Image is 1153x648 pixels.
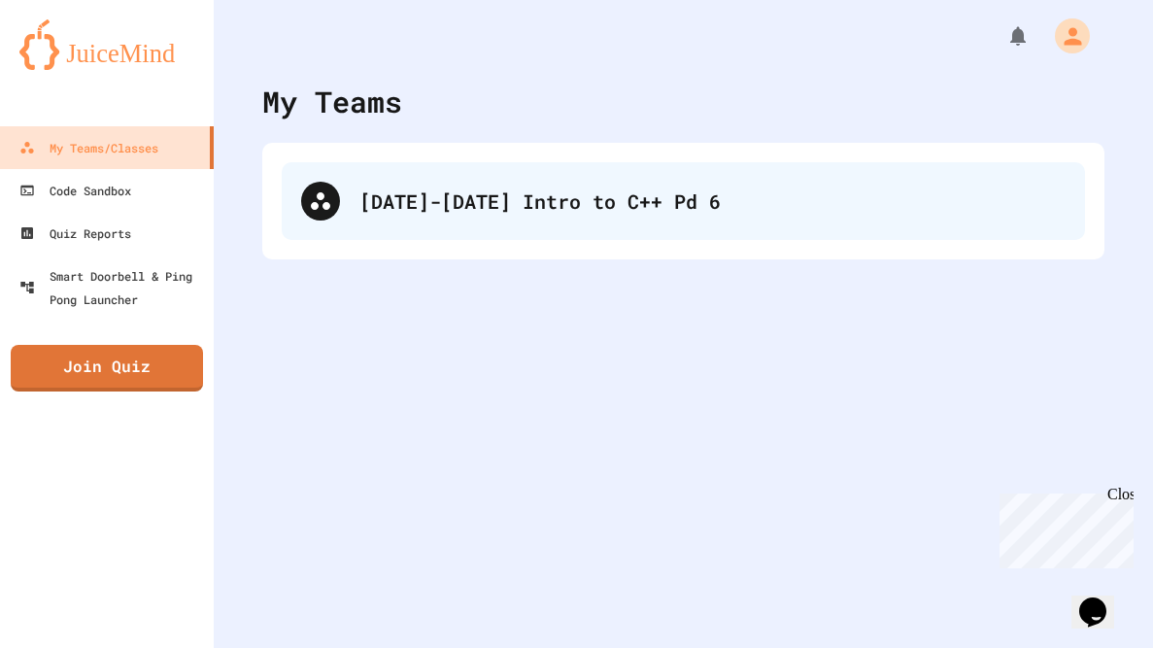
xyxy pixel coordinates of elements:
[970,19,1034,52] div: My Notifications
[8,8,134,123] div: Chat with us now!Close
[19,264,206,311] div: Smart Doorbell & Ping Pong Launcher
[1071,570,1134,629] iframe: chat widget
[1034,14,1095,58] div: My Account
[359,187,1066,216] div: [DATE]-[DATE] Intro to C++ Pd 6
[19,179,131,202] div: Code Sandbox
[992,486,1134,568] iframe: chat widget
[282,162,1085,240] div: [DATE]-[DATE] Intro to C++ Pd 6
[11,345,203,392] a: Join Quiz
[19,136,158,159] div: My Teams/Classes
[19,19,194,70] img: logo-orange.svg
[19,222,131,245] div: Quiz Reports
[262,80,402,123] div: My Teams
